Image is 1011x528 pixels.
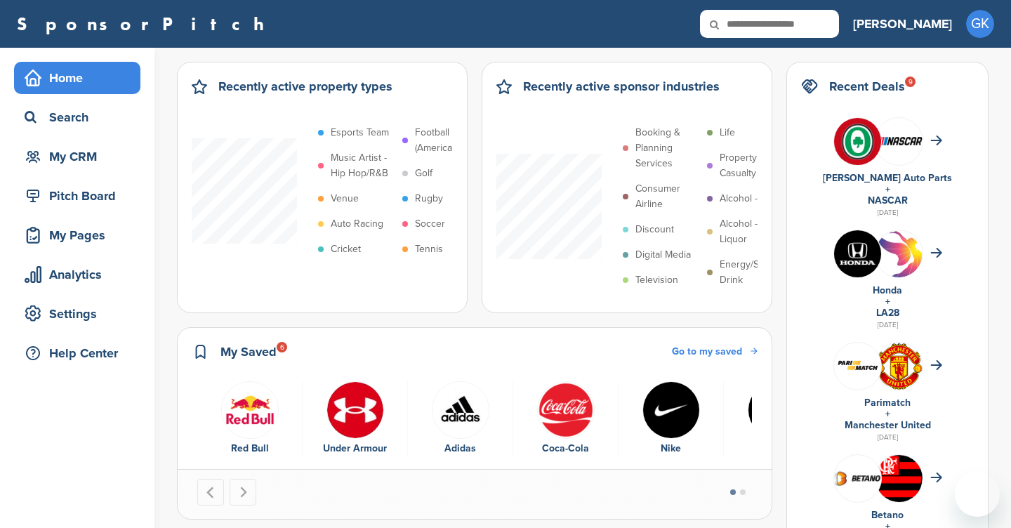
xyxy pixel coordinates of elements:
[14,140,140,173] a: My CRM
[17,15,273,33] a: SponsorPitch
[415,441,505,456] div: Adidas
[230,479,256,506] button: Next slide
[834,230,881,277] img: Kln5su0v 400x400
[853,8,952,39] a: [PERSON_NAME]
[635,272,678,288] p: Television
[955,472,1000,517] iframe: Button to launch messaging window
[720,150,784,181] p: Property & Casualty
[14,101,140,133] a: Search
[875,343,923,390] img: Open uri20141112 64162 1lb1st5?1415809441
[853,14,952,34] h3: [PERSON_NAME]
[905,77,916,87] div: 9
[635,222,674,237] p: Discount
[331,216,383,232] p: Auto Racing
[635,247,691,263] p: Digital Media
[277,342,287,352] div: 6
[523,77,720,96] h2: Recently active sponsor industries
[21,262,140,287] div: Analytics
[520,381,611,457] a: 451ddf96e958c635948cd88c29892565 Coca-Cola
[14,62,140,94] a: Home
[14,298,140,330] a: Settings
[718,487,758,498] ul: Select a slide to show
[875,455,923,513] img: Data?1415807839
[310,441,400,456] div: Under Armour
[415,166,432,181] p: Golf
[635,125,700,171] p: Booking & Planning Services
[873,284,902,296] a: Honda
[331,242,361,257] p: Cricket
[635,181,700,212] p: Consumer Airline
[823,172,952,184] a: [PERSON_NAME] Auto Parts
[829,77,905,96] h2: Recent Deals
[331,150,395,181] p: Music Artist - Hip Hop/R&B
[220,342,277,362] h2: My Saved
[885,296,890,308] a: +
[21,301,140,326] div: Settings
[14,219,140,251] a: My Pages
[801,431,974,444] div: [DATE]
[720,216,784,247] p: Alcohol - Liquor
[14,337,140,369] a: Help Center
[642,381,700,439] img: Nike logo
[21,341,140,366] div: Help Center
[331,191,359,206] p: Venue
[864,397,911,409] a: Parimatch
[834,118,881,165] img: V7vhzcmg 400x400
[885,408,890,420] a: +
[415,191,443,206] p: Rugby
[801,206,974,219] div: [DATE]
[724,381,829,457] div: 6 of 6
[303,381,408,457] div: 2 of 6
[415,242,443,257] p: Tennis
[720,257,784,288] p: Energy/Sports Drink
[197,479,224,506] button: Go to last slide
[204,381,295,457] a: Red bull logo Red Bull
[871,509,904,521] a: Betano
[672,345,742,357] span: Go to my saved
[730,489,736,495] button: Go to page 1
[21,144,140,169] div: My CRM
[415,381,505,457] a: Hwjxykur 400x400 Adidas
[626,441,716,456] div: Nike
[520,441,611,456] div: Coca-Cola
[875,230,923,314] img: La 2028 olympics logo
[845,419,931,431] a: Manchester United
[834,357,881,374] img: Screen shot 2018 07 10 at 12.33.29 pm
[197,381,303,457] div: 1 of 6
[432,381,489,439] img: Hwjxykur 400x400
[876,307,899,319] a: LA28
[326,381,384,439] img: Under armour logo
[221,381,279,439] img: Red bull logo
[21,223,140,248] div: My Pages
[14,180,140,212] a: Pitch Board
[801,319,974,331] div: [DATE]
[868,194,908,206] a: NASCAR
[408,381,513,457] div: 3 of 6
[415,125,480,156] p: Football (American)
[966,10,994,38] span: GK
[310,381,400,457] a: Under armour logo Under Armour
[331,125,389,140] p: Esports Team
[672,344,758,359] a: Go to my saved
[626,381,716,457] a: Nike logo Nike
[21,183,140,209] div: Pitch Board
[834,470,881,487] img: Betano
[740,489,746,495] button: Go to page 2
[204,441,295,456] div: Red Bull
[720,125,735,140] p: Life
[619,381,724,457] div: 5 of 6
[748,381,805,439] img: Nike logo
[537,381,595,439] img: 451ddf96e958c635948cd88c29892565
[14,258,140,291] a: Analytics
[415,216,445,232] p: Soccer
[21,65,140,91] div: Home
[875,137,923,145] img: 7569886e 0a8b 4460 bc64 d028672dde70
[885,183,890,195] a: +
[720,191,781,206] p: Alcohol - Beer
[513,381,619,457] div: 4 of 6
[218,77,392,96] h2: Recently active property types
[21,105,140,130] div: Search
[731,441,822,456] div: Nike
